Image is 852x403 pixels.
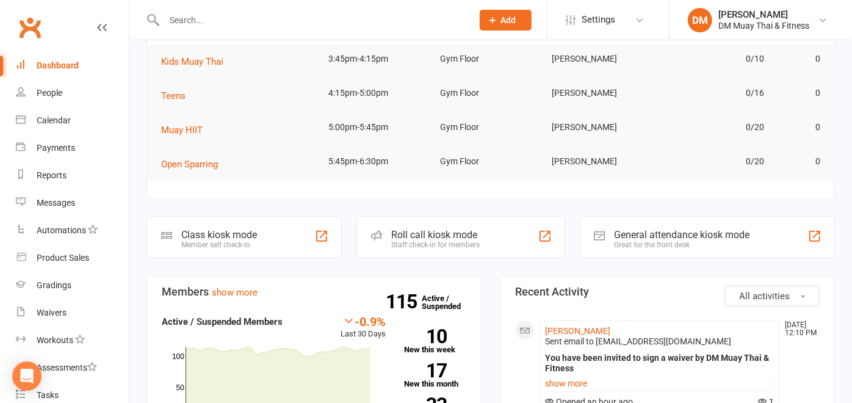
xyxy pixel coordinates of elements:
[161,90,186,101] span: Teens
[770,147,826,176] td: 0
[161,159,218,170] span: Open Sparring
[659,147,770,176] td: 0/20
[547,113,659,142] td: [PERSON_NAME]
[16,107,129,134] a: Calendar
[37,225,86,235] div: Automations
[739,291,790,302] span: All activities
[37,170,67,180] div: Reports
[16,327,129,354] a: Workouts
[212,287,258,298] a: show more
[659,79,770,107] td: 0/16
[547,45,659,73] td: [PERSON_NAME]
[323,147,435,176] td: 5:45pm-6:30pm
[181,229,257,241] div: Class kiosk mode
[323,45,435,73] td: 3:45pm-4:15pm
[718,20,809,31] div: DM Muay Thai & Fitness
[545,336,731,346] span: Sent email to [EMAIL_ADDRESS][DOMAIN_NAME]
[404,327,447,346] strong: 10
[404,329,466,354] a: 10New this week
[37,60,79,70] div: Dashboard
[391,229,480,241] div: Roll call kiosk mode
[615,229,750,241] div: General attendance kiosk mode
[659,113,770,142] td: 0/20
[323,79,435,107] td: 4:15pm-5:00pm
[515,286,820,298] h3: Recent Activity
[37,335,73,345] div: Workouts
[16,217,129,244] a: Automations
[435,79,547,107] td: Gym Floor
[435,45,547,73] td: Gym Floor
[16,79,129,107] a: People
[501,15,516,25] span: Add
[779,321,819,337] time: [DATE] 12:10 PM
[435,113,547,142] td: Gym Floor
[718,9,809,20] div: [PERSON_NAME]
[16,189,129,217] a: Messages
[582,6,615,34] span: Settings
[37,308,67,318] div: Waivers
[404,363,466,388] a: 17New this month
[161,56,223,67] span: Kids Muay Thai
[37,143,75,153] div: Payments
[16,52,129,79] a: Dashboard
[16,299,129,327] a: Waivers
[688,8,712,32] div: DM
[480,10,532,31] button: Add
[341,314,386,328] div: -0.9%
[161,54,232,69] button: Kids Muay Thai
[161,123,211,137] button: Muay HIIT
[547,147,659,176] td: [PERSON_NAME]
[422,285,475,319] a: 115Active / Suspended
[341,314,386,341] div: Last 30 Days
[615,241,750,249] div: Great for the front desk
[37,115,71,125] div: Calendar
[404,361,447,380] strong: 17
[12,361,42,391] div: Open Intercom Messenger
[545,326,610,336] a: [PERSON_NAME]
[161,125,203,136] span: Muay HIIT
[16,134,129,162] a: Payments
[725,286,820,307] button: All activities
[37,253,89,263] div: Product Sales
[770,45,826,73] td: 0
[162,316,283,327] strong: Active / Suspended Members
[435,147,547,176] td: Gym Floor
[545,375,774,392] a: show more
[16,244,129,272] a: Product Sales
[37,363,97,372] div: Assessments
[659,45,770,73] td: 0/10
[16,162,129,189] a: Reports
[770,113,826,142] td: 0
[161,12,464,29] input: Search...
[547,79,659,107] td: [PERSON_NAME]
[37,88,62,98] div: People
[181,241,257,249] div: Member self check-in
[37,280,71,290] div: Gradings
[545,353,774,374] div: You have been invited to sign a waiver by DM Muay Thai & Fitness
[323,113,435,142] td: 5:00pm-5:45pm
[16,354,129,382] a: Assessments
[161,89,194,103] button: Teens
[15,12,45,43] a: Clubworx
[386,292,422,311] strong: 115
[391,241,480,249] div: Staff check-in for members
[161,157,226,172] button: Open Sparring
[16,272,129,299] a: Gradings
[37,390,59,400] div: Tasks
[37,198,75,208] div: Messages
[770,79,826,107] td: 0
[162,286,466,298] h3: Members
